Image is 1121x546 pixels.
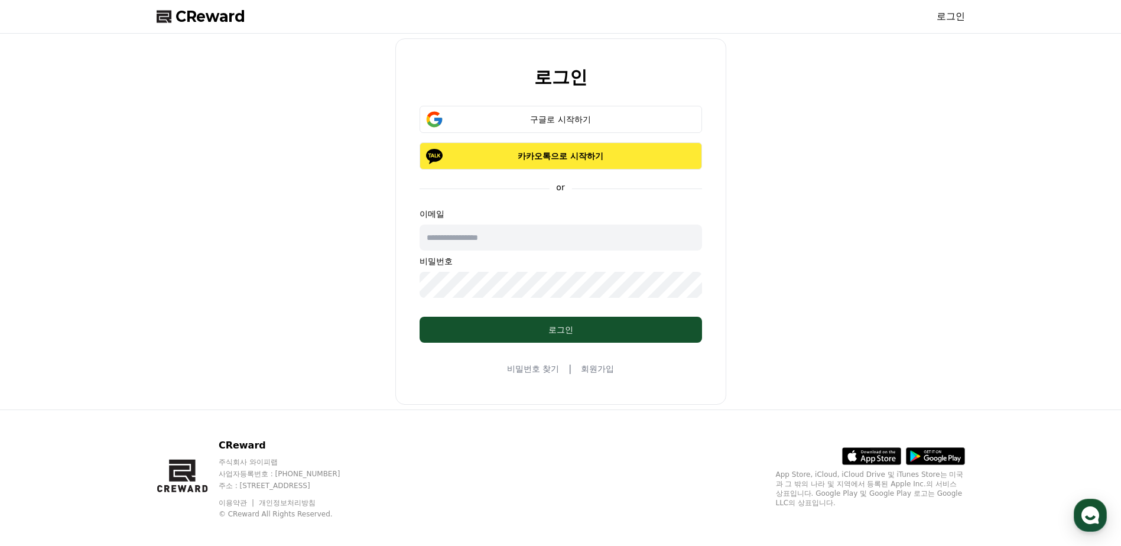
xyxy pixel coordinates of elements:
p: 이메일 [420,208,702,220]
p: © CReward All Rights Reserved. [219,509,363,519]
div: 구글로 시작하기 [437,113,685,125]
p: 사업자등록번호 : [PHONE_NUMBER] [219,469,363,479]
a: 대화 [78,375,152,404]
p: 주소 : [STREET_ADDRESS] [219,481,363,490]
a: 로그인 [937,9,965,24]
button: 카카오톡으로 시작하기 [420,142,702,170]
a: 비밀번호 찾기 [507,363,559,375]
span: | [568,362,571,376]
a: 설정 [152,375,227,404]
span: 홈 [37,392,44,402]
span: 대화 [108,393,122,402]
p: or [549,181,571,193]
a: CReward [157,7,245,26]
h2: 로그인 [534,67,587,87]
p: 비밀번호 [420,255,702,267]
p: CReward [219,438,363,453]
p: 주식회사 와이피랩 [219,457,363,467]
p: App Store, iCloud, iCloud Drive 및 iTunes Store는 미국과 그 밖의 나라 및 지역에서 등록된 Apple Inc.의 서비스 상표입니다. Goo... [776,470,965,508]
a: 회원가입 [581,363,614,375]
span: 설정 [183,392,197,402]
button: 구글로 시작하기 [420,106,702,133]
p: 카카오톡으로 시작하기 [437,150,685,162]
span: CReward [176,7,245,26]
div: 로그인 [443,324,678,336]
a: 개인정보처리방침 [259,499,316,507]
a: 홈 [4,375,78,404]
a: 이용약관 [219,499,256,507]
button: 로그인 [420,317,702,343]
